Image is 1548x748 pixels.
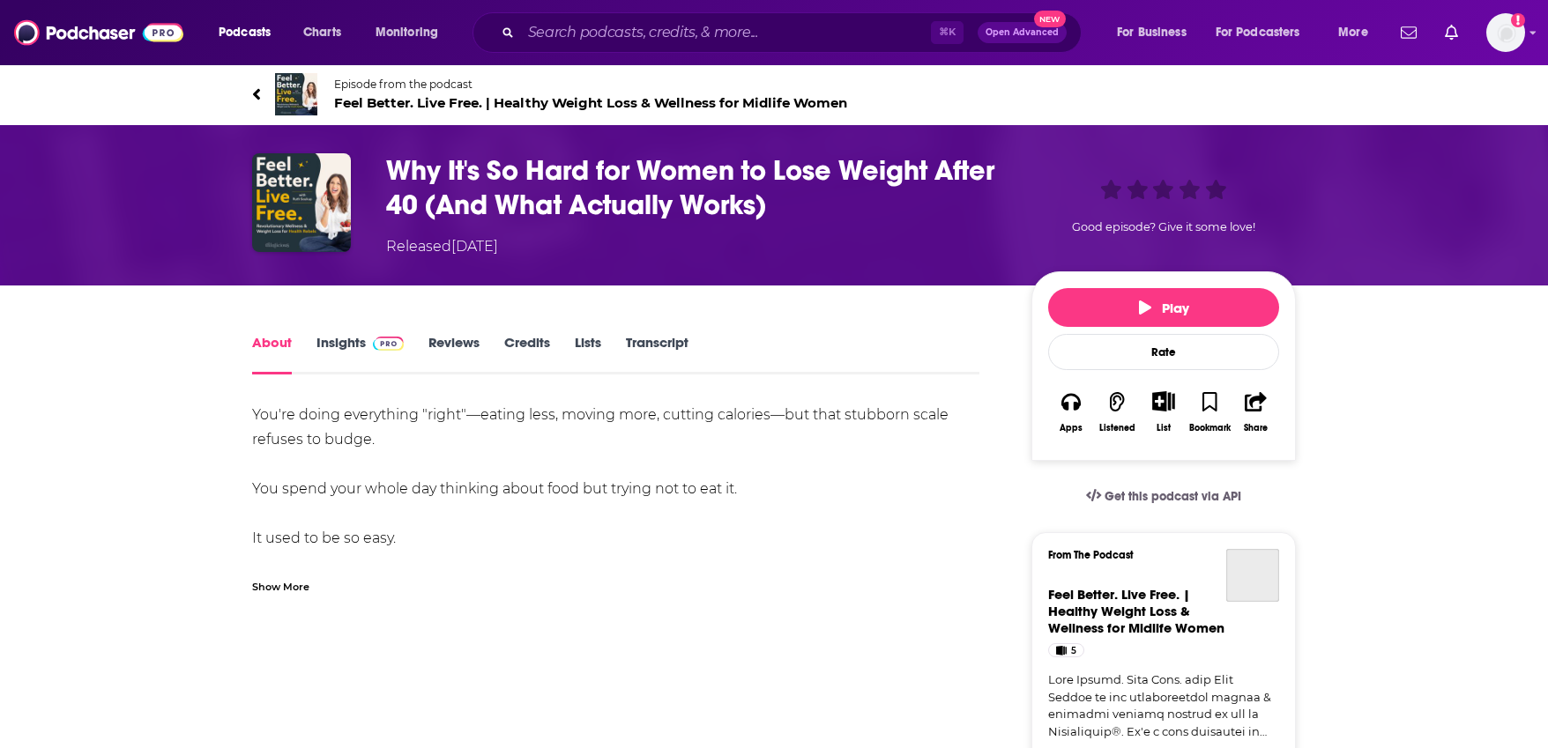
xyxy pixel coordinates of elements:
a: Feel Better. Live Free. | Healthy Weight Loss & Wellness for Midlife Women [1048,586,1224,636]
svg: Add a profile image [1511,13,1525,27]
button: open menu [363,19,461,47]
a: Get this podcast via API [1072,475,1255,518]
img: Podchaser Pro [373,337,404,351]
div: Apps [1060,423,1083,433]
button: open menu [206,19,294,47]
span: Logged in as experts [1486,13,1525,52]
span: Feel Better. Live Free. | Healthy Weight Loss & Wellness for Midlife Women [334,94,847,111]
div: List [1157,422,1171,433]
a: About [252,334,292,374]
button: Share [1233,380,1279,444]
button: open menu [1326,19,1390,47]
span: For Business [1117,20,1187,45]
span: Open Advanced [986,28,1059,37]
div: Show More ButtonList [1141,380,1187,444]
a: Credits [504,334,550,374]
button: Apps [1048,380,1094,444]
a: Feel Better. Live Free. | Healthy Weight Loss & Wellness for Midlife WomenEpisode from the podcas... [252,73,1296,115]
span: Get this podcast via API [1105,489,1241,504]
span: Charts [303,20,341,45]
a: Reviews [428,334,480,374]
span: More [1338,20,1368,45]
span: Good episode? Give it some love! [1072,220,1255,233]
button: Play [1048,288,1279,327]
a: InsightsPodchaser Pro [316,334,404,374]
img: Why It's So Hard for Women to Lose Weight After 40 (And What Actually Works) [252,153,351,252]
div: Search podcasts, credits, & more... [489,12,1098,53]
a: Transcript [626,334,688,374]
span: ⌘ K [931,21,964,44]
input: Search podcasts, credits, & more... [521,19,931,47]
button: Bookmark [1187,380,1232,444]
img: User Profile [1486,13,1525,52]
a: Feel Better. Live Free. | Healthy Weight Loss & Wellness for Midlife Women [1226,549,1279,602]
div: Rate [1048,334,1279,370]
button: Open AdvancedNew [978,22,1067,43]
span: Play [1139,300,1189,316]
span: Episode from the podcast [334,78,847,91]
button: open menu [1105,19,1209,47]
a: Lore Ipsumd. Sita Cons. adip Elit Seddoe te inc utlaboreetdol magnaa & enimadmi veniamq nostrud e... [1048,671,1279,740]
a: Show notifications dropdown [1438,18,1465,48]
button: Show More Button [1145,391,1181,411]
div: Released [DATE] [386,236,498,257]
span: Monitoring [376,20,438,45]
div: Bookmark [1189,423,1231,433]
button: Show profile menu [1486,13,1525,52]
button: Listened [1094,380,1140,444]
span: New [1034,11,1066,27]
span: Podcasts [219,20,271,45]
img: Podchaser - Follow, Share and Rate Podcasts [14,16,183,49]
button: open menu [1204,19,1326,47]
span: For Podcasters [1216,20,1300,45]
a: Charts [292,19,352,47]
a: 5 [1048,643,1084,657]
h3: From The Podcast [1048,549,1265,561]
span: 5 [1071,642,1076,660]
div: Share [1244,423,1268,433]
div: Listened [1099,423,1135,433]
a: Lists [575,334,601,374]
a: Show notifications dropdown [1394,18,1424,48]
h1: Why It's So Hard for Women to Lose Weight After 40 (And What Actually Works) [386,153,1003,222]
img: Feel Better. Live Free. | Healthy Weight Loss & Wellness for Midlife Women [275,73,317,115]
